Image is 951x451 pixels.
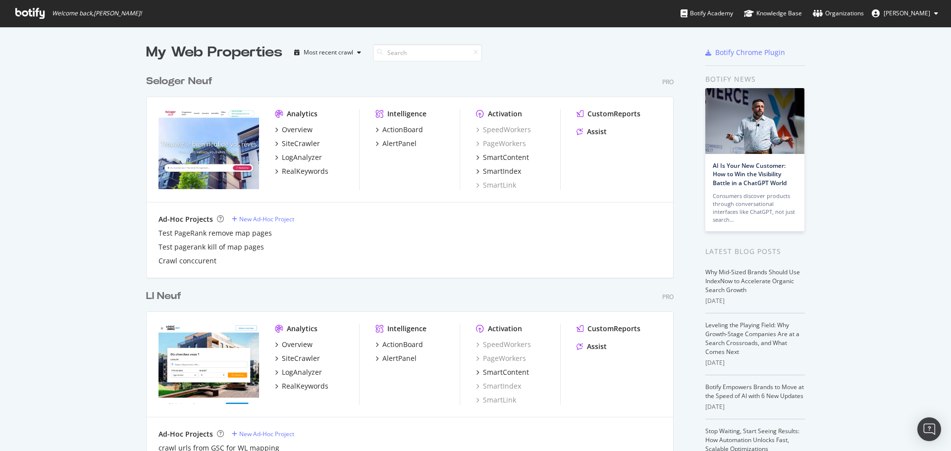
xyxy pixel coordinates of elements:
div: Assist [587,342,607,351]
a: Overview [275,340,313,350]
a: RealKeywords [275,166,328,176]
div: LI Neuf [146,289,181,303]
div: [DATE] [705,402,805,411]
div: [DATE] [705,297,805,305]
a: CustomReports [577,109,640,119]
div: RealKeywords [282,381,328,391]
div: Botify news [705,74,805,85]
div: Seloger Neuf [146,74,212,89]
div: SmartContent [483,152,529,162]
div: Organizations [813,8,864,18]
a: SmartIndex [476,166,521,176]
a: SpeedWorkers [476,125,531,135]
div: Analytics [287,324,317,334]
div: Knowledge Base [744,8,802,18]
div: New Ad-Hoc Project [239,430,294,438]
div: My Web Properties [146,43,282,62]
img: selogerneuf.com [158,109,259,189]
img: neuf.logic-immo.com [158,324,259,404]
a: Assist [577,127,607,137]
a: Botify Chrome Plugin [705,48,785,57]
a: LogAnalyzer [275,152,322,162]
a: SmartContent [476,152,529,162]
a: PageWorkers [476,353,526,363]
div: Overview [282,125,313,135]
a: SiteCrawler [275,139,320,149]
a: Test pagerank kill of map pages [158,242,264,252]
img: AI Is Your New Customer: How to Win the Visibility Battle in a ChatGPT World [705,88,804,154]
div: SmartContent [483,367,529,377]
button: Most recent crawl [290,45,365,60]
div: Ad-Hoc Projects [158,429,213,439]
div: New Ad-Hoc Project [239,215,294,223]
input: Search [373,44,482,61]
a: AlertPanel [375,139,417,149]
a: LI Neuf [146,289,185,303]
a: LogAnalyzer [275,367,322,377]
div: Consumers discover products through conversational interfaces like ChatGPT, not just search… [713,192,797,224]
div: RealKeywords [282,166,328,176]
div: SiteCrawler [282,139,320,149]
div: Pro [662,78,674,86]
a: Leveling the Playing Field: Why Growth-Stage Companies Are at a Search Crossroads, and What Comes... [705,321,799,356]
a: SmartIndex [476,381,521,391]
div: LogAnalyzer [282,367,322,377]
div: SmartIndex [483,166,521,176]
a: Seloger Neuf [146,74,216,89]
button: [PERSON_NAME] [864,5,946,21]
div: Intelligence [387,109,426,119]
a: AI Is Your New Customer: How to Win the Visibility Battle in a ChatGPT World [713,161,787,187]
div: Latest Blog Posts [705,246,805,257]
a: SmartLink [476,395,516,405]
div: Intelligence [387,324,426,334]
a: ActionBoard [375,340,423,350]
a: PageWorkers [476,139,526,149]
a: Assist [577,342,607,351]
div: ActionBoard [382,340,423,350]
div: SpeedWorkers [476,340,531,350]
a: Why Mid-Sized Brands Should Use IndexNow to Accelerate Organic Search Growth [705,268,800,294]
a: AlertPanel [375,353,417,363]
div: CustomReports [587,324,640,334]
div: Most recent crawl [304,50,353,55]
div: Analytics [287,109,317,119]
a: RealKeywords [275,381,328,391]
span: Welcome back, [PERSON_NAME] ! [52,9,142,17]
a: CustomReports [577,324,640,334]
div: AlertPanel [382,139,417,149]
div: AlertPanel [382,353,417,363]
a: Botify Empowers Brands to Move at the Speed of AI with 6 New Updates [705,383,804,400]
a: ActionBoard [375,125,423,135]
div: [DATE] [705,358,805,367]
div: Activation [488,109,522,119]
a: Test PageRank remove map pages [158,228,272,238]
div: Overview [282,340,313,350]
div: CustomReports [587,109,640,119]
a: Crawl conccurent [158,256,216,266]
a: SiteCrawler [275,353,320,363]
a: SmartContent [476,367,529,377]
a: Overview [275,125,313,135]
a: New Ad-Hoc Project [232,215,294,223]
div: Pro [662,293,674,301]
span: Lukas MÄNNL [884,9,930,17]
a: SmartLink [476,180,516,190]
div: Open Intercom Messenger [917,417,941,441]
div: Assist [587,127,607,137]
div: ActionBoard [382,125,423,135]
a: New Ad-Hoc Project [232,430,294,438]
div: SiteCrawler [282,353,320,363]
div: Ad-Hoc Projects [158,214,213,224]
div: Activation [488,324,522,334]
div: Botify Chrome Plugin [715,48,785,57]
div: LogAnalyzer [282,152,322,162]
